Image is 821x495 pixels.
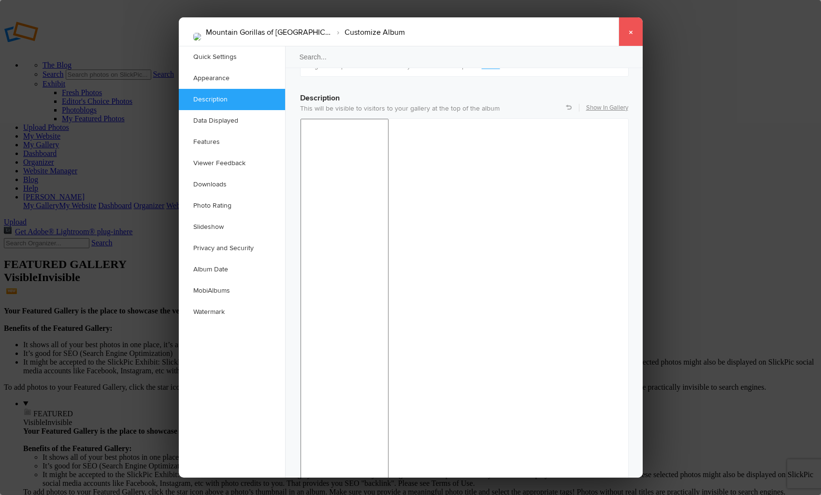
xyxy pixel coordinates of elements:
[619,17,643,46] a: ×
[179,174,285,195] a: Downloads
[566,104,572,110] a: Revert
[179,238,285,259] a: Privacy and Security
[193,33,201,41] img: MtnGorilla.8.14.25.jpg
[482,62,500,70] a: More »
[179,131,285,153] a: Features
[586,103,628,112] a: Show In Gallery
[300,85,629,104] h3: Description
[476,62,482,70] span: ...
[285,46,644,68] input: Search...
[331,24,405,41] li: Customize Album
[179,153,285,174] a: Viewer Feedback
[206,24,331,41] li: Mountain Gorillas of [GEOGRAPHIC_DATA]
[179,68,285,89] a: Appearance
[179,46,285,68] a: Quick Settings
[179,259,285,280] a: Album Date
[179,89,285,110] a: Description
[179,301,285,323] a: Watermark
[179,195,285,216] a: Photo Rating
[300,104,629,113] p: This will be visible to visitors to your gallery at the top of the album
[179,280,285,301] a: MobiAlbums
[179,110,285,131] a: Data Displayed
[8,35,320,58] p: We had three, magical, one-hour visits i n [GEOGRAPHIC_DATA] with gorillas that accepted humans.
[8,6,320,29] p: Mountain Gorillas occur only in [GEOGRAPHIC_DATA] on the upper slopes of the Virunga Volcanoes.
[179,216,285,238] a: Slideshow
